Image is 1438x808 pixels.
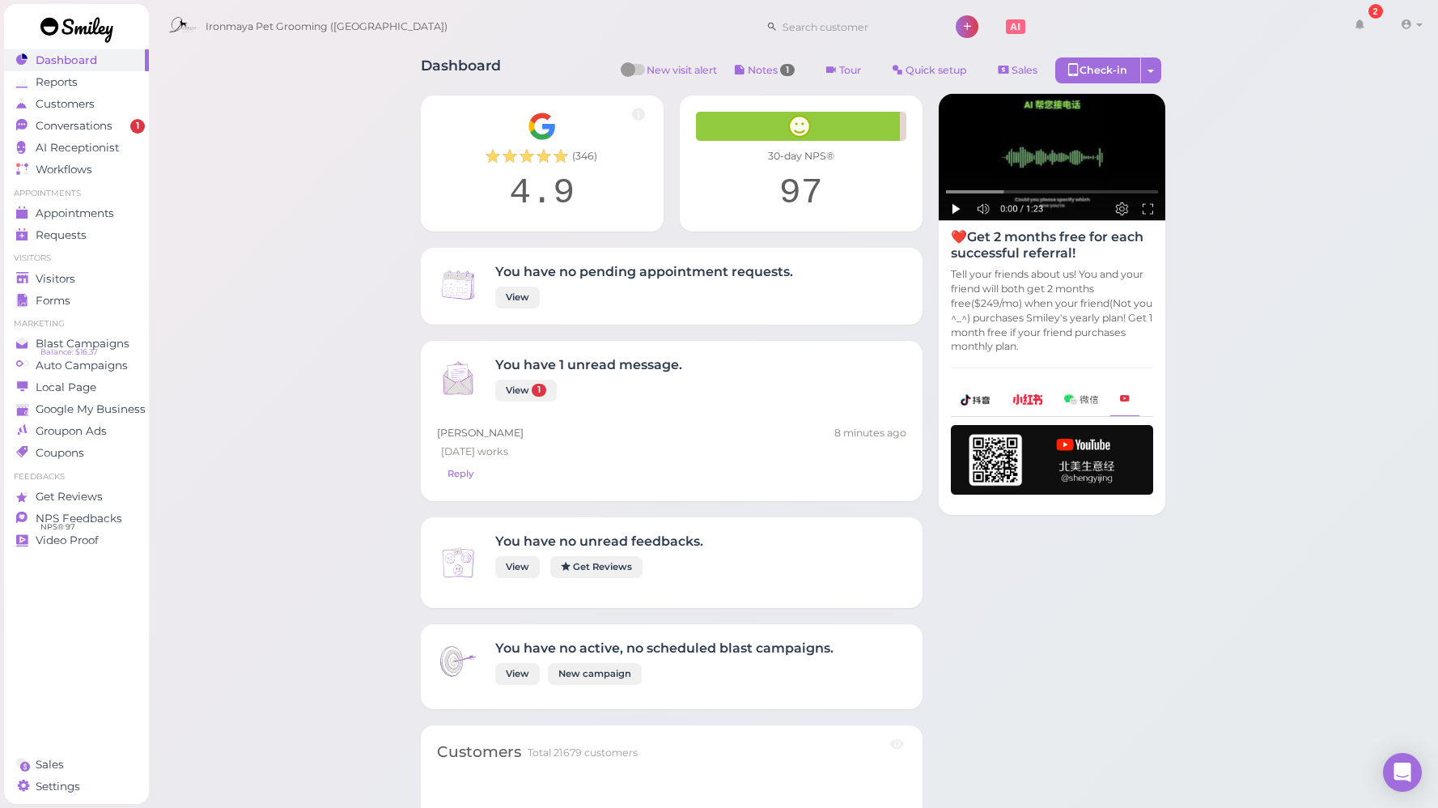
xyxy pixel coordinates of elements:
[4,754,149,776] a: Sales
[437,440,906,463] div: [DATE] works
[36,359,128,372] span: Auto Campaigns
[36,228,87,242] span: Requests
[4,776,149,797] a: Settings
[548,663,642,685] a: New campaign
[437,264,479,306] img: Inbox
[4,188,149,199] li: Appointments
[40,521,75,534] span: NPS® 97
[4,376,149,398] a: Local Page
[951,267,1153,354] p: Tell your friends about us! You and your friend will both get 2 months free($249/mo) when your fr...
[36,53,97,67] span: Dashboard
[4,268,149,290] a: Visitors
[985,57,1051,83] a: Sales
[550,556,643,578] a: Get Reviews
[495,287,540,308] a: View
[572,149,597,164] span: ( 346 )
[4,486,149,508] a: Get Reviews
[36,272,75,286] span: Visitors
[647,63,717,87] span: New visit alert
[36,780,80,793] span: Settings
[4,137,149,159] a: AI Receptionist
[721,57,808,83] button: Notes 1
[812,57,875,83] a: Tour
[4,71,149,93] a: Reports
[4,202,149,224] a: Appointments
[4,398,149,420] a: Google My Business
[495,663,540,685] a: View
[780,64,795,76] span: 1
[532,384,546,397] span: 1
[4,420,149,442] a: Groupon Ads
[36,512,122,525] span: NPS Feedbacks
[40,346,98,359] span: Balance: $16.37
[437,640,479,683] img: Inbox
[939,94,1165,221] img: AI receptionist
[36,424,107,438] span: Groupon Ads
[130,119,145,134] span: 1
[36,381,96,394] span: Local Page
[36,141,119,155] span: AI Receptionist
[4,93,149,115] a: Customers
[495,264,793,279] h4: You have no pending appointment requests.
[206,4,448,49] span: Ironmaya Pet Grooming ([GEOGRAPHIC_DATA])
[36,294,70,308] span: Forms
[1368,4,1383,19] div: 2
[834,426,906,440] div: 10/10 05:02pm
[4,355,149,376] a: Auto Campaigns
[495,357,682,372] h4: You have 1 unread message.
[4,290,149,312] a: Forms
[696,172,906,215] div: 97
[437,357,479,399] img: Inbox
[4,159,149,181] a: Workflows
[495,380,557,402] a: View 1
[528,112,557,141] img: Google__G__Logo-edd0e34f60d7ca4a2f4ece79cff21ae3.svg
[879,57,981,83] a: Quick setup
[1055,57,1141,83] div: Check-in
[4,224,149,246] a: Requests
[437,426,906,440] div: [PERSON_NAME]
[36,163,92,176] span: Workflows
[437,172,647,215] div: 4.9
[4,471,149,483] li: Feedbacks
[36,758,64,772] span: Sales
[4,253,149,264] li: Visitors
[696,149,906,164] div: 30-day NPS®
[528,746,638,760] div: Total 21679 customers
[36,337,129,351] span: Blast Campaigns
[36,97,95,111] span: Customers
[36,206,114,220] span: Appointments
[36,119,112,133] span: Conversations
[4,115,149,137] a: Conversations 1
[437,742,521,763] div: Customers
[36,402,146,416] span: Google My Business
[4,442,149,464] a: Coupons
[495,640,834,656] h4: You have no active, no scheduled blast campaigns.
[951,425,1153,495] img: youtube-h-92280983ece59b2848f85fc261e8ffad.png
[437,463,484,485] a: Reply
[4,318,149,330] li: Marketing
[36,75,78,89] span: Reports
[1383,753,1422,792] div: Open Intercom Messenger
[4,49,149,71] a: Dashboard
[951,229,1153,260] h4: ❤️Get 2 months free for each successful referral!
[777,14,934,40] input: Search customer
[4,529,149,551] a: Video Proof
[36,490,103,504] span: Get Reviews
[36,534,99,547] span: Video Proof
[4,333,149,355] a: Blast Campaigns Balance: $16.37
[495,534,703,549] h4: You have no unread feedbacks.
[1012,394,1043,405] img: xhs-786d23addd57f6a2be217d5a65f4ab6b.png
[1012,64,1037,76] span: Sales
[421,57,501,87] h1: Dashboard
[36,446,84,460] span: Coupons
[437,542,479,584] img: Inbox
[4,508,149,529] a: NPS Feedbacks NPS® 97
[1064,394,1098,405] img: wechat-a99521bb4f7854bbf8f190d1356e2cdb.png
[495,556,540,578] a: View
[961,394,991,406] img: douyin-2727e60b7b0d5d1bbe969c21619e8014.png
